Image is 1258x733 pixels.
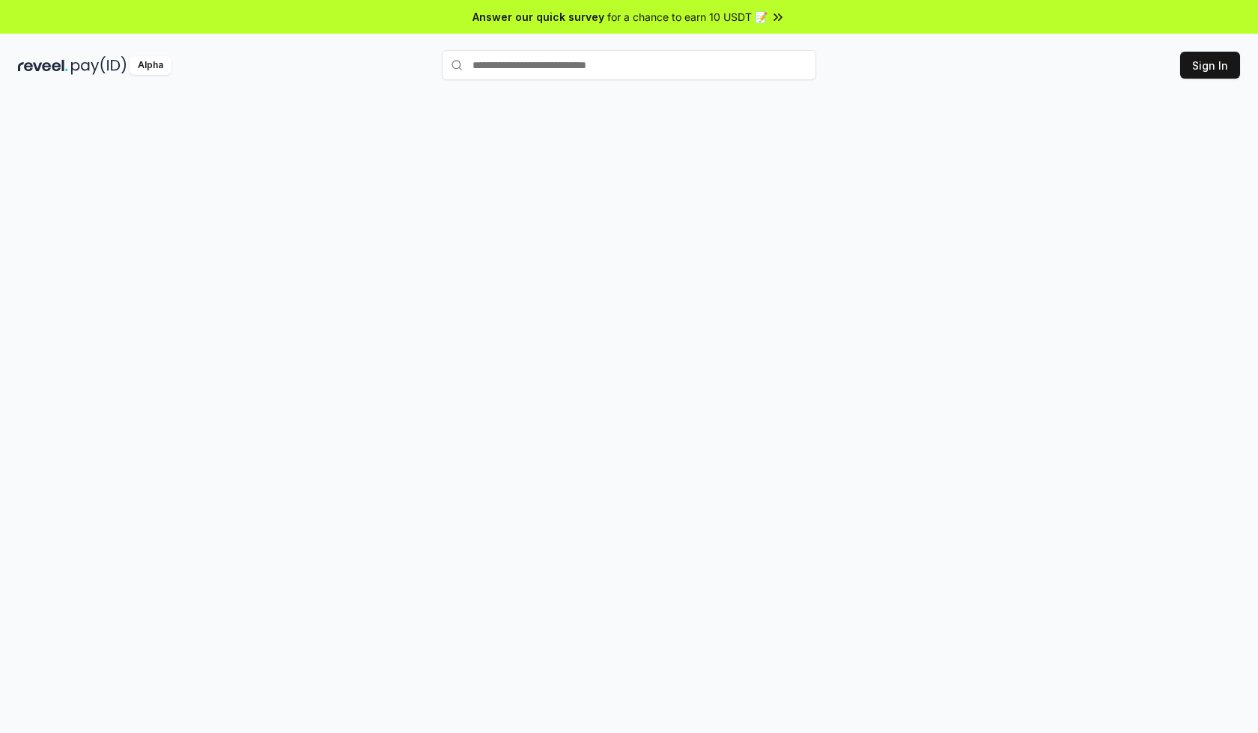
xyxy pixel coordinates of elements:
[607,9,768,25] span: for a chance to earn 10 USDT 📝
[130,56,171,75] div: Alpha
[71,56,127,75] img: pay_id
[18,56,68,75] img: reveel_dark
[1180,52,1240,79] button: Sign In
[472,9,604,25] span: Answer our quick survey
